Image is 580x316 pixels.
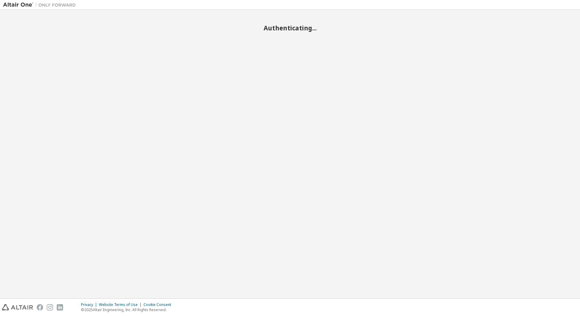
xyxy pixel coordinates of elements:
[81,307,175,312] p: © 2025 Altair Engineering, Inc. All Rights Reserved.
[47,304,53,311] img: instagram.svg
[99,302,143,307] div: Website Terms of Use
[3,24,577,32] h2: Authenticating...
[37,304,43,311] img: facebook.svg
[57,304,63,311] img: linkedin.svg
[3,2,79,8] img: Altair One
[2,304,33,311] img: altair_logo.svg
[143,302,175,307] div: Cookie Consent
[81,302,99,307] div: Privacy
